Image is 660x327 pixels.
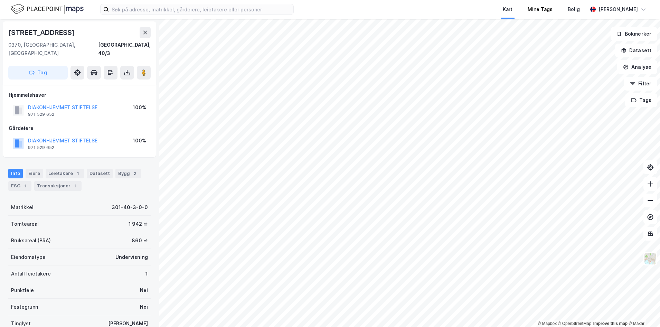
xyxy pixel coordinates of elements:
[109,4,293,15] input: Søk på adresse, matrikkel, gårdeiere, leietakere eller personer
[133,137,146,145] div: 100%
[11,286,34,295] div: Punktleie
[115,169,141,178] div: Bygg
[11,303,38,311] div: Festegrunn
[624,77,657,91] button: Filter
[34,181,82,191] div: Transaksjoner
[11,270,51,278] div: Antall leietakere
[22,183,29,189] div: 1
[503,5,512,13] div: Kart
[8,181,31,191] div: ESG
[9,124,150,132] div: Gårdeiere
[11,3,84,15] img: logo.f888ab2527a4732fd821a326f86c7f29.svg
[74,170,81,177] div: 1
[140,286,148,295] div: Nei
[72,183,79,189] div: 1
[46,169,84,178] div: Leietakere
[115,253,148,261] div: Undervisning
[558,321,592,326] a: OpenStreetMap
[528,5,553,13] div: Mine Tags
[11,203,34,212] div: Matrikkel
[625,294,660,327] iframe: Chat Widget
[140,303,148,311] div: Nei
[28,145,54,150] div: 971 529 652
[644,252,657,265] img: Z
[9,91,150,99] div: Hjemmelshaver
[87,169,113,178] div: Datasett
[11,236,51,245] div: Bruksareal (BRA)
[112,203,148,212] div: 301-40-3-0-0
[8,27,76,38] div: [STREET_ADDRESS]
[593,321,628,326] a: Improve this map
[568,5,580,13] div: Bolig
[598,5,638,13] div: [PERSON_NAME]
[8,169,23,178] div: Info
[132,236,148,245] div: 860 ㎡
[131,170,138,177] div: 2
[145,270,148,278] div: 1
[611,27,657,41] button: Bokmerker
[617,60,657,74] button: Analyse
[129,220,148,228] div: 1 942 ㎡
[538,321,557,326] a: Mapbox
[8,41,98,57] div: 0370, [GEOGRAPHIC_DATA], [GEOGRAPHIC_DATA]
[28,112,54,117] div: 971 529 652
[11,220,39,228] div: Tomteareal
[615,44,657,57] button: Datasett
[98,41,151,57] div: [GEOGRAPHIC_DATA], 40/3
[625,93,657,107] button: Tags
[11,253,46,261] div: Eiendomstype
[8,66,68,80] button: Tag
[133,103,146,112] div: 100%
[26,169,43,178] div: Eiere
